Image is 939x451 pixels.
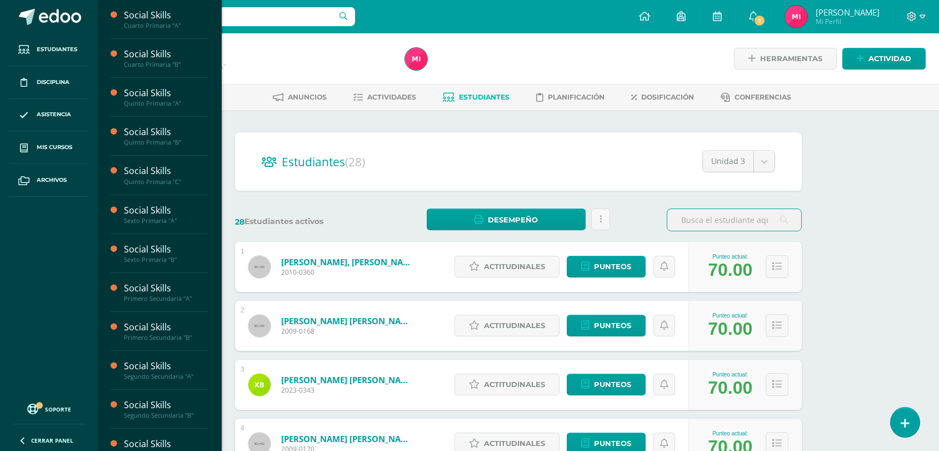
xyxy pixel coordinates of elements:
div: Segundo Secundaria "B" [124,412,208,419]
div: Sexto Primaria "A" [124,217,208,225]
span: 28 [235,217,244,227]
span: Unidad 3 [711,151,745,172]
div: Social Skills [124,243,208,256]
span: Estudiantes [459,93,510,101]
label: Estudiantes activos [235,216,370,227]
input: Busca el estudiante aquí... [667,209,801,231]
a: Unidad 3 [703,151,775,172]
a: Social SkillsSegundo Secundaria "A" [124,360,208,380]
span: 2010-0360 [281,267,414,277]
div: Social Skills [124,48,208,61]
img: 60x60 [248,256,271,278]
span: Actitudinales [484,256,545,277]
span: Punteos [594,256,631,277]
span: Cerrar panel [31,437,73,444]
div: Social Skills [124,360,208,373]
a: Punteos [567,374,646,395]
span: Desempeño [488,210,538,230]
span: Actitudinales [484,374,545,395]
a: Social SkillsQuinto Primaria "B" [124,126,208,146]
img: 67e357ac367b967c23576a478ea07591.png [405,48,427,70]
span: Asistencia [37,110,71,119]
div: Cuarto Primaria "A" [124,22,208,29]
div: 1 [241,247,244,255]
div: Social Skills [124,165,208,177]
div: 4 [241,424,244,432]
div: Punteo actual: [708,313,752,319]
a: Conferencias [721,88,791,106]
a: Actividades [353,88,416,106]
a: Dosificación [631,88,694,106]
a: Estudiantes [9,33,89,66]
div: Cuarto Primaria "B" [124,61,208,68]
span: 2009-0168 [281,326,414,336]
div: Quinto Primaria "B" [124,138,208,146]
span: Conferencias [735,93,791,101]
span: Herramientas [760,48,822,69]
a: Estudiantes [443,88,510,106]
div: Segundo Secundaria "A" [124,373,208,380]
span: Anuncios [288,93,327,101]
div: Punteo actual: [708,254,752,260]
a: [PERSON_NAME], [PERSON_NAME] [281,256,414,267]
a: Social SkillsSexto Primaria "A" [124,204,208,225]
div: 3 [241,365,244,373]
div: Social Skills [124,126,208,138]
div: Punteo actual: [708,371,752,378]
a: Asistencia [9,99,89,132]
span: Punteos [594,315,631,336]
span: Actividades [367,93,416,101]
img: 84c92058400db454972684c0b2d3eed4.png [248,374,271,396]
div: Punteo actual: [708,430,752,437]
a: Actitudinales [454,374,560,395]
a: Herramientas [734,48,837,70]
a: Social SkillsQuinto Primaria "A" [124,87,208,107]
span: Disciplina [37,78,69,87]
a: Soporte [13,401,84,416]
span: Mi Perfil [816,17,880,26]
a: Social SkillsQuinto Primaria "C" [124,165,208,185]
span: 1 [753,14,766,27]
div: Tercero Secundaria 'A' [140,61,392,72]
span: Actitudinales [484,315,545,336]
span: Mis cursos [37,143,72,152]
a: Desempeño [427,209,585,230]
a: Planificación [536,88,605,106]
div: 2 [241,306,244,314]
a: Social SkillsSegundo Secundaria "B" [124,399,208,419]
a: Anuncios [273,88,327,106]
div: Primero Secundaria "B" [124,334,208,341]
a: Social SkillsPrimero Secundaria "A" [124,282,208,303]
a: Mis cursos [9,131,89,164]
a: Archivos [9,164,89,197]
div: Sexto Primaria "B" [124,256,208,264]
div: Social Skills [124,204,208,217]
a: Punteos [567,315,646,336]
div: Social Skills [124,321,208,334]
div: 70.00 [708,378,752,398]
div: Primero Secundaria "A" [124,295,208,303]
span: Actividad [868,48,911,69]
div: Quinto Primaria "A" [124,100,208,107]
a: Social SkillsCuarto Primaria "B" [124,48,208,68]
span: Archivos [37,176,67,185]
div: Social Skills [124,9,208,22]
div: 70.00 [708,260,752,280]
a: Disciplina [9,66,89,99]
span: Estudiantes [282,154,365,170]
a: [PERSON_NAME] [PERSON_NAME] [281,433,414,444]
input: Busca un usuario... [105,7,355,26]
img: 67e357ac367b967c23576a478ea07591.png [785,6,807,28]
span: 2023-0343 [281,385,414,395]
span: [PERSON_NAME] [816,7,880,18]
a: Social SkillsPrimero Secundaria "B" [124,321,208,341]
span: Punteos [594,374,631,395]
div: Social Skills [124,438,208,450]
span: Dosificación [641,93,694,101]
a: Actitudinales [454,256,560,277]
div: Social Skills [124,282,208,295]
img: 60x60 [248,315,271,337]
h1: Social Skills [140,46,392,61]
a: Actitudinales [454,315,560,336]
a: Social SkillsCuarto Primaria "A" [124,9,208,29]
